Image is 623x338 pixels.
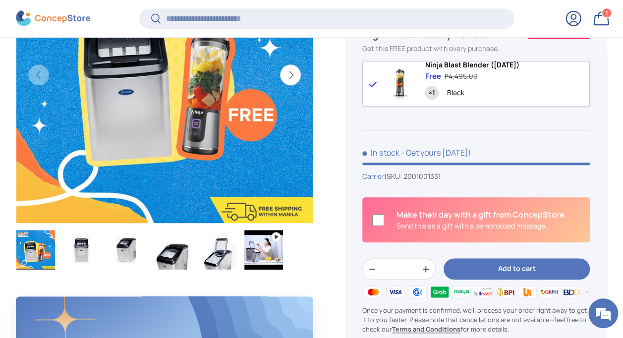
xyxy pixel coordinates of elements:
img: carrier-ice-maker-left-side-open-lid-view-concepstore [199,230,237,270]
img: gcash [406,284,428,299]
span: In stock [362,147,399,158]
div: Free [425,71,441,82]
a: Ninja Blast Blender ([DATE]) [425,61,519,69]
span: SKU: [386,171,401,181]
div: Is this a gift? [396,209,566,231]
img: maya [451,284,472,299]
div: Quantity [425,86,439,100]
span: | [384,171,440,181]
img: carrier-portable-stainless-ice-maker-unit-youtube-video-concepstore [244,230,283,270]
div: Minimize live chat window [163,5,186,29]
p: - Get yours [DATE]! [400,147,470,158]
img: qrph [538,284,560,299]
img: grabpay [428,284,450,299]
div: ₱4,495.00 [444,71,477,82]
span: We're online! [57,104,137,204]
textarea: Type your message and hit 'Enter' [5,229,189,264]
span: 1 [606,9,608,17]
span: 2001001331 [403,171,440,181]
img: visa [385,284,406,299]
img: bdo [561,284,582,299]
div: Chat with us now [52,56,167,68]
img: ubp [516,284,538,299]
img: carrier-ice-maker-top-left-side-view-concepstore [153,230,192,270]
p: Once your payment is confirmed, we'll process your order right away to get it to you faster. Plea... [362,306,590,335]
img: bpi [495,284,516,299]
img: billease [472,284,494,299]
img: master [362,284,384,299]
span: Ninja Blast Blender ([DATE]) [425,60,519,69]
img: carrier-ice-maker-full-view-concepstore [62,230,101,270]
img: Carrier Portable Ice Maker [16,230,55,270]
a: Carrier [362,171,384,181]
img: carrier-ice-maker-left-side-view-concepstore [108,230,146,270]
img: ConcepStore [16,11,90,26]
div: Black [447,87,464,98]
img: metrobank [582,284,604,299]
input: Is this a gift? [372,214,384,226]
span: Get this FREE product with every purchase. [362,44,499,53]
button: Add to cart [444,258,590,280]
div: Special bundle offer [529,29,588,38]
a: Terms and Conditions [392,325,460,334]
